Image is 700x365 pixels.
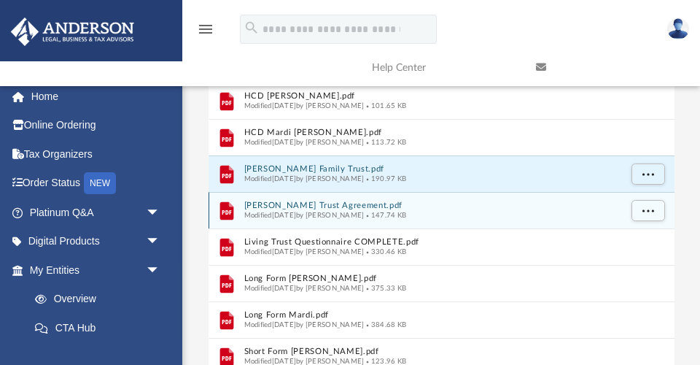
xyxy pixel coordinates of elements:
[197,20,214,38] i: menu
[364,247,406,255] span: 330.46 KB
[146,255,175,285] span: arrow_drop_down
[244,101,364,109] span: Modified [DATE] by [PERSON_NAME]
[197,28,214,38] a: menu
[20,313,182,342] a: CTA Hub
[244,138,364,145] span: Modified [DATE] by [PERSON_NAME]
[10,139,182,169] a: Tax Organizers
[631,200,664,222] button: More options
[10,255,182,285] a: My Entitiesarrow_drop_down
[364,101,406,109] span: 101.65 KB
[20,285,182,314] a: Overview
[244,310,619,320] button: Long Form Mardi.pdf
[364,284,406,291] span: 375.33 KB
[244,347,619,356] button: Short Form [PERSON_NAME].pdf
[244,211,364,218] span: Modified [DATE] by [PERSON_NAME]
[7,18,139,46] img: Anderson Advisors Platinum Portal
[244,164,619,174] button: [PERSON_NAME] Family Trust.pdf
[244,274,619,283] button: Long Form [PERSON_NAME].pdf
[364,138,406,145] span: 113.72 KB
[244,128,619,137] button: HCD Mardi [PERSON_NAME].pdf
[244,91,619,101] button: HCD [PERSON_NAME].pdf
[361,39,525,96] a: Help Center
[10,82,182,111] a: Home
[10,198,182,227] a: Platinum Q&Aarrow_drop_down
[364,174,406,182] span: 190.97 KB
[10,111,182,140] a: Online Ordering
[244,237,619,247] button: Living Trust Questionnaire COMPLETE.pdf
[146,227,175,257] span: arrow_drop_down
[244,284,364,291] span: Modified [DATE] by [PERSON_NAME]
[244,174,364,182] span: Modified [DATE] by [PERSON_NAME]
[364,320,406,328] span: 384.68 KB
[244,320,364,328] span: Modified [DATE] by [PERSON_NAME]
[10,227,182,256] a: Digital Productsarrow_drop_down
[364,357,406,364] span: 123.96 KB
[146,198,175,228] span: arrow_drop_down
[244,20,260,36] i: search
[244,357,364,364] span: Modified [DATE] by [PERSON_NAME]
[667,18,689,39] img: User Pic
[244,247,364,255] span: Modified [DATE] by [PERSON_NAME]
[244,201,619,210] button: [PERSON_NAME] Trust Agreement.pdf
[631,164,664,185] button: More options
[84,172,116,194] div: NEW
[10,169,182,199] a: Order StatusNEW
[364,211,406,218] span: 147.74 KB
